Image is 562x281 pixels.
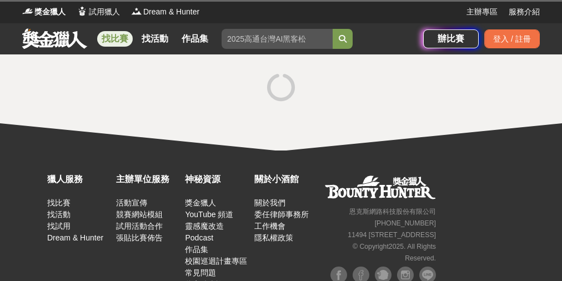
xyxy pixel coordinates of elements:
a: 靈感魔改造 Podcast [185,222,224,242]
a: LogoDream & Hunter [131,6,199,18]
a: 工作機會 [254,222,285,230]
a: 找活動 [137,31,173,47]
a: 試用活動合作 [116,222,163,230]
div: 登入 / 註冊 [484,29,540,48]
a: 找比賽 [97,31,133,47]
a: 隱私權政策 [254,233,293,242]
a: 辦比賽 [423,29,479,48]
a: Logo獎金獵人 [22,6,66,18]
a: 服務介紹 [509,6,540,18]
div: 主辦單位服務 [116,173,179,186]
div: 獵人服務 [47,173,111,186]
a: 找活動 [47,210,71,219]
span: 獎金獵人 [34,6,66,18]
a: 作品集 [177,31,213,47]
a: 校園巡迴計畫專區 [185,257,247,265]
img: Logo [131,6,142,17]
div: 神秘資源 [185,173,248,186]
a: 競賽網站模組 [116,210,163,219]
a: 獎金獵人 YouTube 頻道 [185,198,233,219]
a: Logo試用獵人 [77,6,120,18]
a: 作品集 [185,245,208,254]
a: 關於我們 [254,198,285,207]
a: Dream & Hunter [47,233,103,242]
small: [PHONE_NUMBER] [375,219,436,227]
img: Logo [22,6,33,17]
input: 2025高通台灣AI黑客松 [222,29,333,49]
small: © Copyright 2025 . All Rights Reserved. [353,243,436,262]
img: Logo [77,6,88,17]
a: 委任律師事務所 [254,210,309,219]
a: 主辦專區 [466,6,498,18]
small: 恩克斯網路科技股份有限公司 [349,208,436,215]
small: 11494 [STREET_ADDRESS] [348,231,436,239]
a: 活動宣傳 [116,198,147,207]
a: 找試用 [47,222,71,230]
a: 常見問題 [185,268,216,277]
a: 張貼比賽佈告 [116,233,163,242]
a: 找比賽 [47,198,71,207]
div: 關於小酒館 [254,173,318,186]
span: 試用獵人 [89,6,120,18]
span: Dream & Hunter [143,6,199,18]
